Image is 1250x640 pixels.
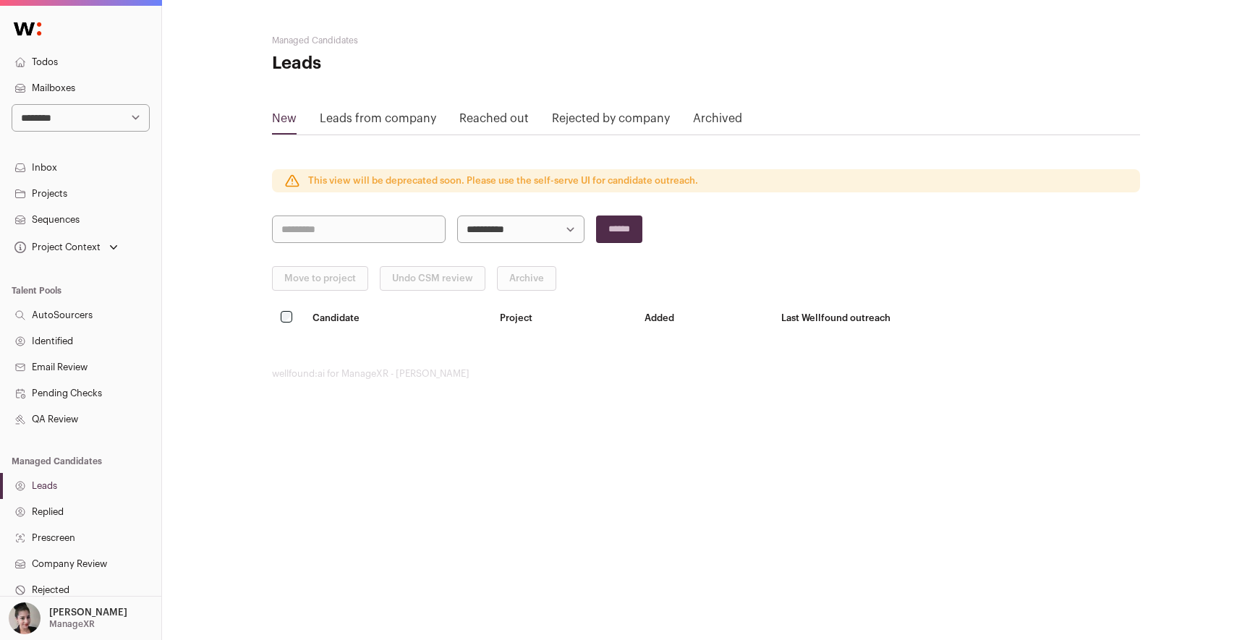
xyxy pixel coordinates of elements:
[304,302,491,333] th: Candidate
[552,110,670,133] a: Rejected by company
[6,14,49,43] img: Wellfound
[459,110,529,133] a: Reached out
[49,618,95,630] p: ManageXR
[773,302,1140,333] th: Last Wellfound outreach
[272,52,561,75] h1: Leads
[636,302,773,333] th: Added
[12,237,121,257] button: Open dropdown
[491,302,636,333] th: Project
[320,110,436,133] a: Leads from company
[693,110,742,133] a: Archived
[272,368,1140,380] footer: wellfound:ai for ManageXR - [PERSON_NAME]
[272,110,297,133] a: New
[49,607,127,618] p: [PERSON_NAME]
[12,242,101,253] div: Project Context
[6,602,130,634] button: Open dropdown
[308,175,698,187] p: This view will be deprecated soon. Please use the self-serve UI for candidate outreach.
[9,602,41,634] img: 8072482-medium_jpg
[272,35,561,46] h2: Managed Candidates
